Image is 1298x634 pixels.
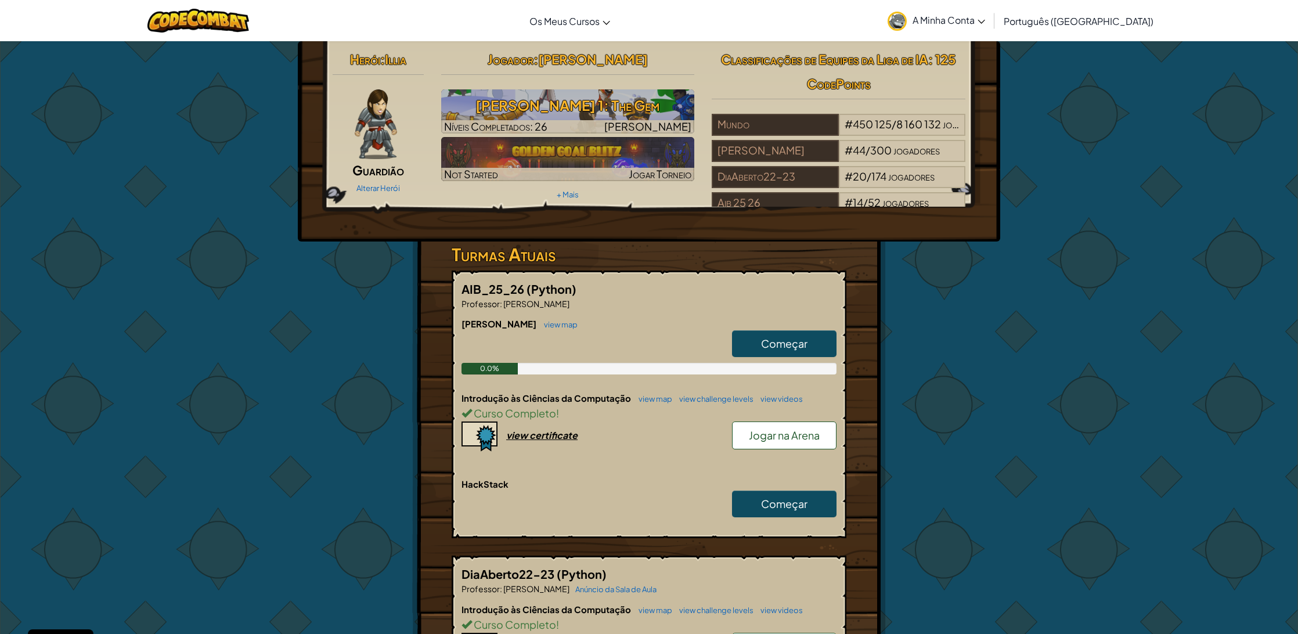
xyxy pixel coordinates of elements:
[943,117,989,131] span: jogadores
[882,2,991,39] a: A Minha Conta
[380,51,385,67] span: :
[556,406,559,420] span: !
[461,429,578,441] a: view certificate
[506,429,578,441] div: view certificate
[712,192,838,214] div: Aib 25 26
[538,51,648,67] span: [PERSON_NAME]
[853,196,863,209] span: 14
[604,120,691,133] span: [PERSON_NAME]
[870,143,892,157] span: 300
[893,143,940,157] span: jogadores
[712,177,965,190] a: DiaAberto22-23#20/174jogadores
[998,5,1159,37] a: Português ([GEOGRAPHIC_DATA])
[500,298,502,309] span: :
[853,170,867,183] span: 20
[461,478,509,489] span: HackStack
[629,167,691,181] span: Jogar Torneio
[502,298,569,309] span: [PERSON_NAME]
[755,394,803,404] a: view videos
[888,12,907,31] img: avatar
[461,392,633,404] span: Introdução às Ciências da Computação
[147,9,249,33] img: CodeCombat logo
[712,151,965,164] a: [PERSON_NAME]#44/300jogadores
[1004,15,1153,27] span: Português ([GEOGRAPHIC_DATA])
[871,170,886,183] span: 174
[712,114,838,136] div: Mundo
[444,120,547,133] span: Níveis Completados: 26
[441,89,695,134] img: JR Nível 1: The Gem
[673,606,753,615] a: view challenge levels
[502,583,569,594] span: [PERSON_NAME]
[845,196,853,209] span: #
[461,363,518,374] div: 0.0%
[356,183,400,193] a: Alterar Herói
[721,51,928,67] span: Classificações de Equipes da Liga de IA
[892,117,896,131] span: /
[556,618,559,631] span: !
[749,428,820,442] span: Jogar na Arena
[461,567,557,581] span: DiaAberto22-23
[868,196,881,209] span: 52
[712,166,838,188] div: DiaAberto22-23
[472,406,556,420] span: Curso Completo
[913,14,985,26] span: A Minha Conta
[472,618,556,631] span: Curso Completo
[845,117,853,131] span: #
[755,606,803,615] a: view videos
[538,320,578,329] a: view map
[461,583,500,594] span: Professor
[863,196,868,209] span: /
[500,583,502,594] span: :
[888,170,935,183] span: jogadores
[444,167,498,181] span: Not Started
[569,585,657,594] a: Anúncio da Sala de Aula
[866,143,870,157] span: /
[441,137,695,181] img: Golden Goal
[732,491,837,517] a: Começar
[761,337,807,350] span: Começar
[882,196,929,209] span: jogadores
[761,497,807,510] span: Começar
[441,92,695,118] h3: [PERSON_NAME] 1: The Gem
[845,170,853,183] span: #
[557,190,579,199] a: + Mais
[452,242,846,268] h3: Turmas Atuais
[712,140,838,162] div: [PERSON_NAME]
[461,318,538,329] span: [PERSON_NAME]
[557,567,607,581] span: (Python)
[461,282,527,296] span: AIB_25_26
[441,89,695,134] a: Jogar Próximo Nível
[712,203,965,217] a: Aib 25 26#14/52jogadores
[712,125,965,138] a: Mundo#450 125/8 160 132jogadores
[441,137,695,181] a: Not StartedJogar Torneio
[673,394,753,404] a: view challenge levels
[461,604,633,615] span: Introdução às Ciências da Computação
[461,298,500,309] span: Professor
[352,162,404,178] span: Guardião
[853,117,892,131] span: 450 125
[533,51,538,67] span: :
[488,51,533,67] span: Jogador
[524,5,616,37] a: Os Meus Cursos
[633,606,672,615] a: view map
[461,422,497,452] img: certificate-icon.png
[867,170,871,183] span: /
[527,282,576,296] span: (Python)
[385,51,406,67] span: Illia
[350,51,380,67] span: Herói
[896,117,941,131] span: 8 160 132
[355,89,397,159] img: guardian-pose.png
[845,143,853,157] span: #
[529,15,600,27] span: Os Meus Cursos
[853,143,866,157] span: 44
[633,394,672,404] a: view map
